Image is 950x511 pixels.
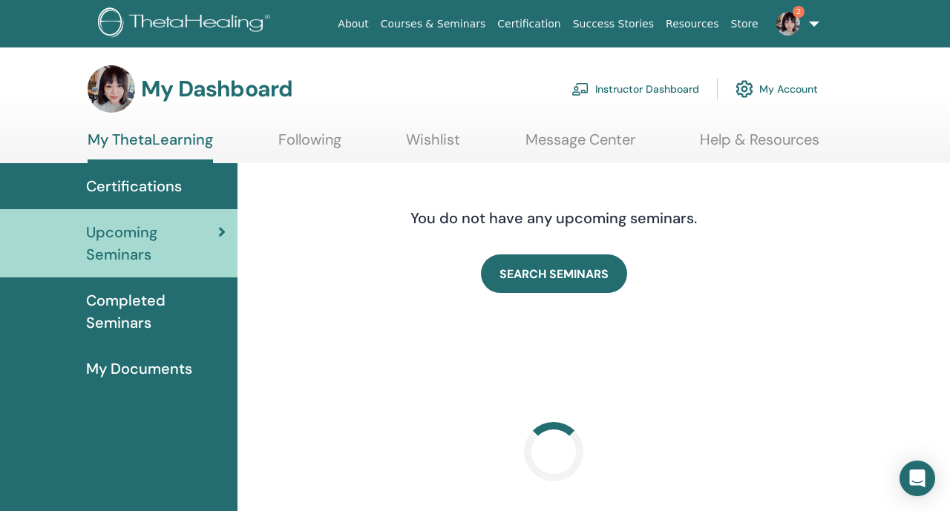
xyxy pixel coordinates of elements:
h4: You do not have any upcoming seminars. [320,209,787,227]
img: chalkboard-teacher.svg [571,82,589,96]
a: Following [278,131,341,159]
a: Resources [660,10,725,38]
div: Open Intercom Messenger [900,461,935,496]
img: default.jpg [88,65,135,113]
a: Courses & Seminars [375,10,492,38]
span: SEARCH SEMINARS [499,266,609,282]
a: Success Stories [567,10,660,38]
a: My Account [736,73,818,105]
span: Certifications [86,175,182,197]
a: Instructor Dashboard [571,73,699,105]
a: Help & Resources [700,131,819,159]
img: cog.svg [736,76,753,102]
a: Wishlist [406,131,460,159]
img: logo.png [98,7,275,41]
a: Store [725,10,764,38]
span: My Documents [86,357,192,380]
img: default.jpg [776,12,800,36]
a: Certification [491,10,566,38]
span: 2 [793,6,805,18]
span: Upcoming Seminars [86,221,218,266]
a: Message Center [525,131,635,159]
span: Completed Seminars [86,289,226,334]
a: SEARCH SEMINARS [481,254,627,293]
a: About [332,10,374,38]
h3: My Dashboard [141,76,292,102]
a: My ThetaLearning [88,131,213,163]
